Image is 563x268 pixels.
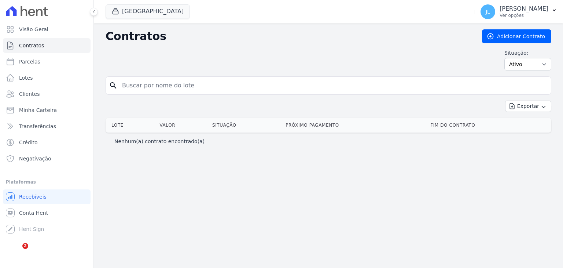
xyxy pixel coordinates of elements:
a: Recebíveis [3,189,91,204]
a: Contratos [3,38,91,53]
i: search [109,81,118,90]
span: Crédito [19,139,38,146]
input: Buscar por nome do lote [118,78,548,93]
span: JL [486,9,490,14]
button: JL [PERSON_NAME] Ver opções [475,1,563,22]
a: Visão Geral [3,22,91,37]
span: Clientes [19,90,40,98]
label: Situação: [504,49,551,57]
button: [GEOGRAPHIC_DATA] [106,4,190,18]
span: Conta Hent [19,209,48,217]
span: Visão Geral [19,26,48,33]
th: Lote [106,118,157,133]
p: Ver opções [500,12,548,18]
iframe: Intercom live chat [7,243,25,261]
button: Exportar [505,101,551,112]
span: Transferências [19,123,56,130]
a: Clientes [3,87,91,101]
span: Negativação [19,155,51,162]
th: Próximo Pagamento [283,118,427,133]
a: Negativação [3,151,91,166]
span: 2 [22,243,28,249]
a: Crédito [3,135,91,150]
p: [PERSON_NAME] [500,5,548,12]
a: Conta Hent [3,206,91,220]
th: Valor [157,118,209,133]
span: Contratos [19,42,44,49]
a: Minha Carteira [3,103,91,117]
span: Lotes [19,74,33,82]
a: Parcelas [3,54,91,69]
a: Transferências [3,119,91,134]
span: Minha Carteira [19,106,57,114]
a: Adicionar Contrato [482,29,551,43]
a: Lotes [3,70,91,85]
th: Situação [209,118,283,133]
div: Plataformas [6,178,88,186]
p: Nenhum(a) contrato encontrado(a) [114,138,205,145]
span: Recebíveis [19,193,47,200]
h2: Contratos [106,30,470,43]
th: Fim do Contrato [427,118,551,133]
span: Parcelas [19,58,40,65]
